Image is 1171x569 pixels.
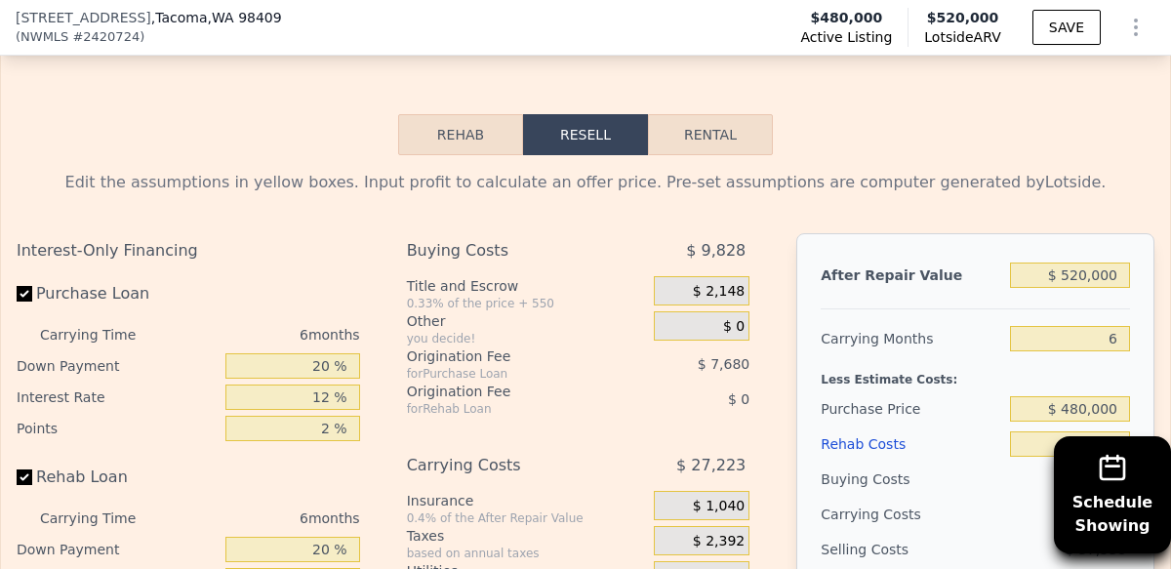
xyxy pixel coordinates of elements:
[821,462,1001,497] div: Buying Costs
[821,497,933,532] div: Carrying Costs
[821,321,1001,356] div: Carrying Months
[821,356,1130,391] div: Less Estimate Costs:
[407,331,646,346] div: you decide!
[800,27,892,47] span: Active Listing
[1054,436,1171,553] button: ScheduleShowing
[693,283,745,301] span: $ 2,148
[407,311,646,331] div: Other
[208,10,282,25] span: , WA 98409
[407,346,608,366] div: Origination Fee
[1116,8,1155,47] button: Show Options
[811,8,883,27] span: $480,000
[17,276,218,311] label: Purchase Loan
[407,366,608,382] div: for Purchase Loan
[1032,10,1101,45] button: SAVE
[407,401,608,417] div: for Rehab Loan
[17,382,218,413] div: Interest Rate
[20,27,68,47] span: NWMLS
[407,546,646,561] div: based on annual taxes
[40,319,157,350] div: Carrying Time
[821,427,1001,462] div: Rehab Costs
[398,114,523,155] button: Rehab
[693,533,745,550] span: $ 2,392
[407,526,646,546] div: Taxes
[17,233,360,268] div: Interest-Only Financing
[407,510,646,526] div: 0.4% of the After Repair Value
[924,27,1000,47] span: Lotside ARV
[723,318,745,336] span: $ 0
[17,413,218,444] div: Points
[821,391,1001,427] div: Purchase Price
[165,503,360,534] div: 6 months
[16,27,144,47] div: ( )
[821,532,1001,567] div: Selling Costs
[407,296,646,311] div: 0.33% of the price + 550
[165,319,360,350] div: 6 months
[728,391,749,407] span: $ 0
[693,498,745,515] span: $ 1,040
[17,171,1154,194] div: Edit the assumptions in yellow boxes. Input profit to calculate an offer price. Pre-set assumptio...
[686,233,746,268] span: $ 9,828
[407,382,608,401] div: Origination Fee
[17,460,218,495] label: Rehab Loan
[676,448,746,483] span: $ 27,223
[407,448,608,483] div: Carrying Costs
[927,10,999,25] span: $520,000
[17,286,32,302] input: Purchase Loan
[523,114,648,155] button: Resell
[17,469,32,485] input: Rehab Loan
[72,27,140,47] span: # 2420724
[407,491,646,510] div: Insurance
[821,258,1001,293] div: After Repair Value
[151,8,282,27] span: , Tacoma
[17,350,218,382] div: Down Payment
[698,356,749,372] span: $ 7,680
[407,233,608,268] div: Buying Costs
[16,8,151,27] span: [STREET_ADDRESS]
[17,534,218,565] div: Down Payment
[407,276,646,296] div: Title and Escrow
[40,503,157,534] div: Carrying Time
[648,114,773,155] button: Rental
